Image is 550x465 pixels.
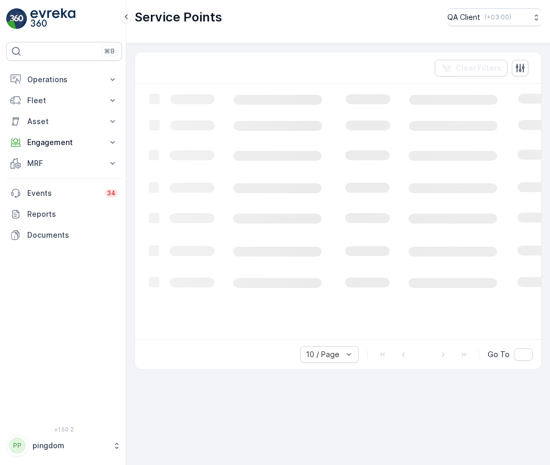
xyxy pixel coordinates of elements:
p: Clear Filters [456,63,501,73]
a: Reports [6,204,122,225]
a: Documents [6,225,122,246]
span: Go To [488,349,510,360]
p: MRF [27,158,101,169]
p: Reports [27,209,118,219]
p: Asset [27,116,101,127]
p: ⌘B [104,47,115,56]
button: QA Client(+03:00) [447,8,542,26]
button: Fleet [6,90,122,111]
button: Clear Filters [435,60,508,76]
button: MRF [6,153,122,174]
img: logo [6,8,27,29]
p: ( +03:00 ) [485,13,511,21]
div: PP [9,437,26,454]
p: Engagement [27,137,101,148]
p: QA Client [447,12,480,23]
p: Events [27,188,98,198]
p: Documents [27,230,118,240]
p: pingdom [32,440,107,451]
a: Events34 [6,183,122,204]
button: Operations [6,69,122,90]
img: logo_light-DOdMpM7g.png [30,8,75,29]
p: Service Points [135,9,222,26]
p: 34 [107,189,116,197]
p: Fleet [27,95,101,106]
p: Operations [27,74,101,85]
button: PPpingdom [6,435,122,457]
button: Asset [6,111,122,132]
span: v 1.50.2 [6,426,122,433]
button: Engagement [6,132,122,153]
